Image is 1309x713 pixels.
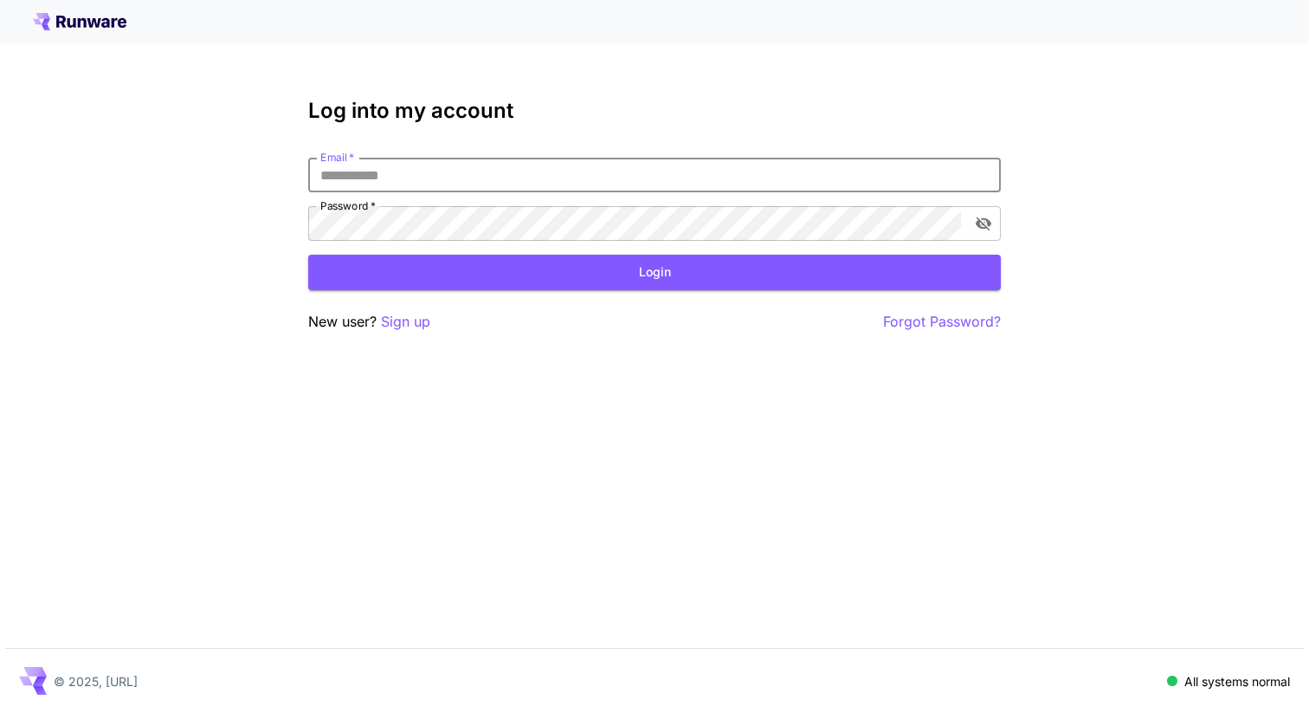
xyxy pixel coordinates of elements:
label: Password [320,198,376,213]
button: toggle password visibility [968,208,999,239]
p: All systems normal [1184,672,1290,690]
button: Sign up [381,311,430,333]
label: Email [320,150,354,165]
p: New user? [308,311,430,333]
button: Login [308,255,1001,290]
button: Forgot Password? [883,311,1001,333]
h3: Log into my account [308,99,1001,123]
p: © 2025, [URL] [54,672,138,690]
